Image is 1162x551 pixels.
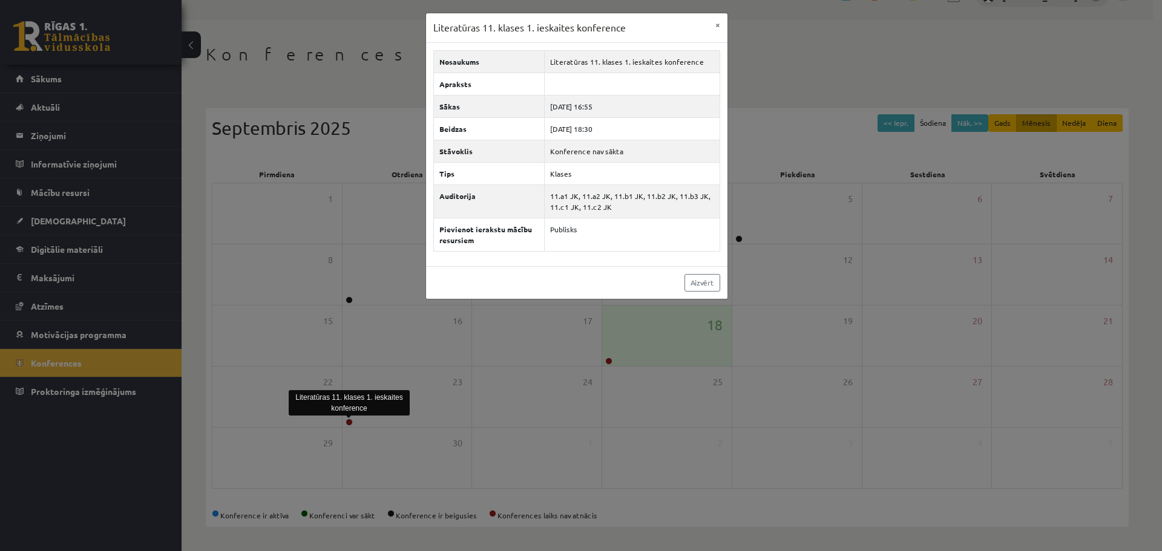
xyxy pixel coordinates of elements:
[545,50,720,73] td: Literatūras 11. klases 1. ieskaites konference
[433,140,545,162] th: Stāvoklis
[684,274,720,292] a: Aizvērt
[433,184,545,218] th: Auditorija
[545,218,720,251] td: Publisks
[433,95,545,117] th: Sākas
[545,162,720,184] td: Klases
[433,218,545,251] th: Pievienot ierakstu mācību resursiem
[433,50,545,73] th: Nosaukums
[545,184,720,218] td: 11.a1 JK, 11.a2 JK, 11.b1 JK, 11.b2 JK, 11.b3 JK, 11.c1 JK, 11.c2 JK
[433,162,545,184] th: Tips
[433,117,545,140] th: Beidzas
[289,390,410,416] div: Literatūras 11. klases 1. ieskaites konference
[433,73,545,95] th: Apraksts
[545,95,720,117] td: [DATE] 16:55
[545,140,720,162] td: Konference nav sākta
[545,117,720,140] td: [DATE] 18:30
[433,21,626,35] h3: Literatūras 11. klases 1. ieskaites konference
[708,13,727,36] button: ×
